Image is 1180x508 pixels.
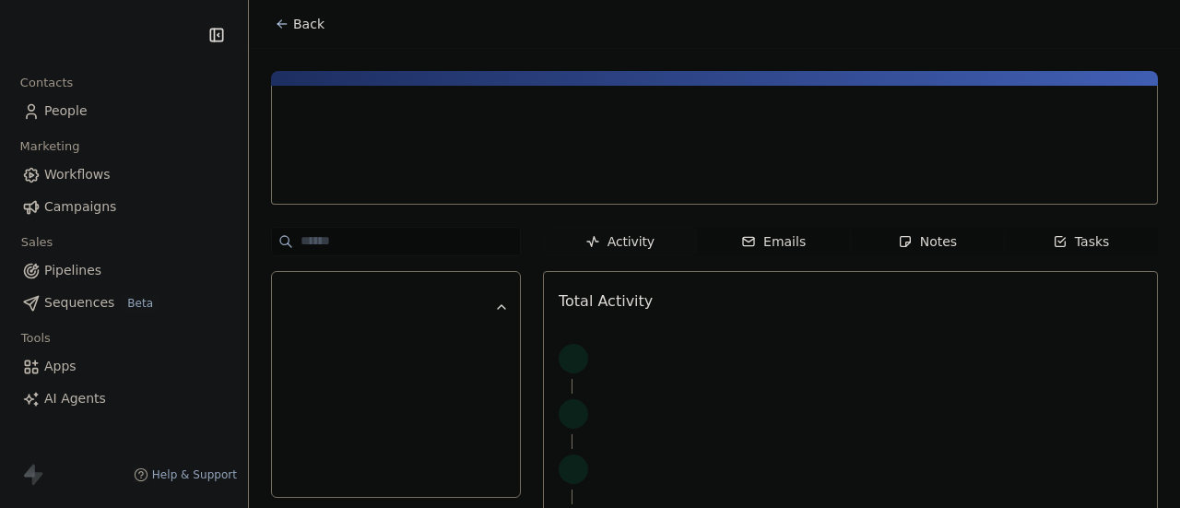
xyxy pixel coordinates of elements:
span: Workflows [44,165,111,184]
span: Pipelines [44,261,101,280]
span: Tools [13,325,58,352]
a: Apps [15,351,233,382]
span: Total Activity [559,292,653,310]
a: AI Agents [15,384,233,414]
a: Pipelines [15,255,233,286]
a: People [15,96,233,126]
a: Campaigns [15,192,233,222]
span: Help & Support [152,467,237,482]
div: Emails [741,232,806,252]
span: Beta [122,294,159,313]
span: Marketing [12,133,88,160]
a: Help & Support [134,467,237,482]
span: Apps [44,357,77,376]
div: Notes [898,232,957,252]
span: Contacts [12,69,81,97]
span: Sequences [44,293,114,313]
div: Tasks [1053,232,1110,252]
button: Back [264,7,336,41]
span: Back [293,15,324,33]
a: SequencesBeta [15,288,233,318]
span: Sales [13,229,61,256]
span: People [44,101,88,121]
span: AI Agents [44,389,106,408]
span: Campaigns [44,197,116,217]
a: Workflows [15,159,233,190]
